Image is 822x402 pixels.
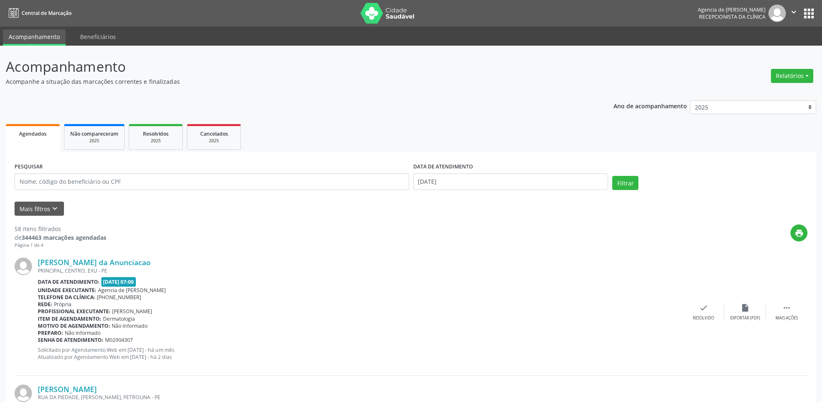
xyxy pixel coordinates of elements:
[38,301,52,308] b: Rede:
[693,315,714,321] div: Resolvido
[38,267,683,274] div: PRINCIPAL, CENTRO, EXU - PE
[193,138,235,144] div: 2025
[38,278,100,285] b: Data de atendimento:
[612,176,638,190] button: Filtrar
[38,329,63,336] b: Preparo:
[15,202,64,216] button: Mais filtroskeyboard_arrow_down
[98,287,166,294] span: Agencia de [PERSON_NAME]
[15,385,32,402] img: img
[15,224,106,233] div: 58 itens filtrados
[775,315,798,321] div: Mais ações
[105,336,133,344] span: M02904307
[790,224,807,241] button: print
[38,336,103,344] b: Senha de atendimento:
[15,233,106,242] div: de
[38,385,97,394] a: [PERSON_NAME]
[54,301,71,308] span: Própria
[38,394,683,401] div: RUA DA PIEDADE, [PERSON_NAME], PETROLINA - PE
[15,242,106,249] div: Página 1 de 4
[38,258,151,267] a: [PERSON_NAME] da Anunciacao
[38,294,95,301] b: Telefone da clínica:
[413,161,473,173] label: DATA DE ATENDIMENTO
[101,277,136,287] span: [DATE] 07:00
[782,303,791,312] i: 
[730,315,760,321] div: Exportar (PDF)
[15,173,409,190] input: Nome, código do beneficiário ou CPF
[97,294,141,301] span: [PHONE_NUMBER]
[22,10,71,17] span: Central de Marcação
[699,13,766,20] span: Recepcionista da clínica
[768,5,786,22] img: img
[38,287,96,294] b: Unidade executante:
[15,161,43,173] label: PESQUISAR
[786,5,802,22] button: 
[15,258,32,275] img: img
[70,130,118,137] span: Não compareceram
[112,322,147,329] span: Não informado
[19,130,47,137] span: Agendados
[789,7,798,17] i: 
[70,138,118,144] div: 2025
[50,204,59,213] i: keyboard_arrow_down
[38,346,683,361] p: Solicitado por Agendamento Web em [DATE] - há um mês Atualizado por Agendamento Web em [DATE] - h...
[3,29,66,46] a: Acompanhamento
[143,130,169,137] span: Resolvidos
[38,308,110,315] b: Profissional executante:
[6,6,71,20] a: Central de Marcação
[698,6,766,13] div: Agencia de [PERSON_NAME]
[613,100,687,111] p: Ano de acompanhamento
[741,303,750,312] i: insert_drive_file
[699,303,708,312] i: check
[200,130,228,137] span: Cancelados
[771,69,813,83] button: Relatórios
[6,56,573,77] p: Acompanhamento
[135,138,177,144] div: 2025
[413,173,609,190] input: Selecione um intervalo
[22,234,106,241] strong: 344463 marcações agendadas
[795,229,804,238] i: print
[6,77,573,86] p: Acompanhe a situação das marcações correntes e finalizadas
[65,329,101,336] span: Não informado
[74,29,122,44] a: Beneficiários
[38,315,101,322] b: Item de agendamento:
[38,322,110,329] b: Motivo de agendamento:
[802,6,816,21] button: apps
[112,308,152,315] span: [PERSON_NAME]
[103,315,135,322] span: Dermatologia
